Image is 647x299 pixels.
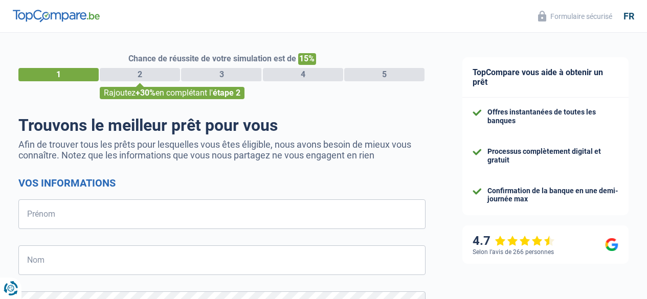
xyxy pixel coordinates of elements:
span: +30% [136,88,155,98]
div: 4 [263,68,343,81]
p: Afin de trouver tous les prêts pour lesquelles vous êtes éligible, nous avons besoin de mieux vou... [18,139,426,160]
button: Formulaire sécurisé [532,8,618,25]
div: Confirmation de la banque en une demi-journée max [487,187,618,204]
img: TopCompare Logo [13,10,100,22]
div: Selon l’avis de 266 personnes [473,248,554,256]
div: 2 [100,68,180,81]
div: Offres instantanées de toutes les banques [487,108,618,125]
span: Chance de réussite de votre simulation est de [128,54,296,63]
h2: Vos informations [18,177,426,189]
div: TopCompare vous aide à obtenir un prêt [462,57,629,98]
div: 1 [18,68,99,81]
h1: Trouvons le meilleur prêt pour vous [18,116,426,135]
div: 4.7 [473,234,555,248]
div: 3 [181,68,261,81]
span: étape 2 [213,88,240,98]
div: 5 [344,68,425,81]
span: 15% [298,53,316,65]
div: fr [623,11,634,22]
div: Rajoutez en complétant l' [100,87,244,99]
div: Processus complètement digital et gratuit [487,147,618,165]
